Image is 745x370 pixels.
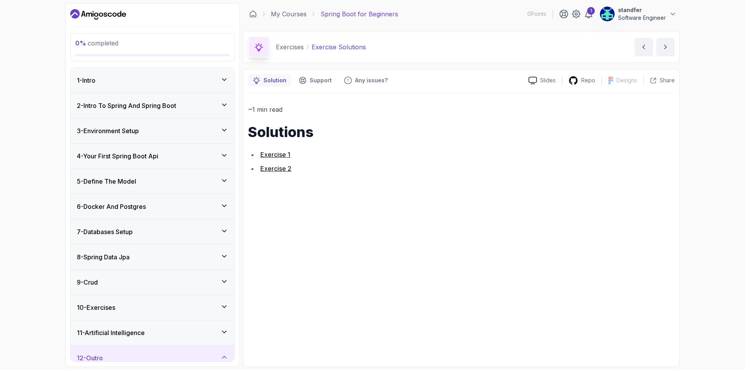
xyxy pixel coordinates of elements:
[249,10,257,18] a: Dashboard
[643,76,675,84] button: Share
[248,104,675,115] p: ~1 min read
[581,76,595,84] p: Repo
[248,124,675,140] h1: Solutions
[71,144,234,168] button: 4-Your First Spring Boot Api
[355,76,388,84] p: Any issues?
[312,42,366,52] p: Exercise Solutions
[71,194,234,219] button: 6-Docker And Postgres
[77,202,146,211] h3: 6 - Docker And Postgres
[656,38,675,56] button: next content
[77,76,95,85] h3: 1 - Intro
[71,68,234,93] button: 1-Intro
[271,9,307,19] a: My Courses
[77,227,133,236] h3: 7 - Databases Setup
[310,76,332,84] p: Support
[276,42,304,52] p: Exercises
[618,6,666,14] p: standfer
[71,270,234,295] button: 9-Crud
[71,118,234,143] button: 3-Environment Setup
[71,219,234,244] button: 7-Databases Setup
[617,76,637,84] p: Designs
[75,39,86,47] span: 0 %
[540,76,556,84] p: Slides
[260,165,291,172] a: Exercise 2
[77,252,130,262] h3: 8 - Spring Data Jpa
[71,320,234,345] button: 11-Artificial Intelligence
[340,74,392,87] button: Feedback button
[75,39,118,47] span: completed
[260,151,290,158] a: Exercise 1
[248,74,291,87] button: notes button
[77,151,158,161] h3: 4 - Your First Spring Boot Api
[77,303,115,312] h3: 10 - Exercises
[527,10,546,18] p: 0 Points
[600,7,615,21] img: user profile image
[71,245,234,269] button: 8-Spring Data Jpa
[71,169,234,194] button: 5-Define The Model
[584,9,593,19] a: 1
[71,295,234,320] button: 10-Exercises
[599,6,677,22] button: user profile imagestandferSoftware Engineer
[522,76,562,85] a: Slides
[77,328,145,337] h3: 11 - Artificial Intelligence
[660,76,675,84] p: Share
[77,353,103,363] h3: 12 - Outro
[77,101,176,110] h3: 2 - Intro To Spring And Spring Boot
[70,8,126,21] a: Dashboard
[263,76,286,84] p: Solution
[634,38,653,56] button: previous content
[294,74,336,87] button: Support button
[77,126,139,135] h3: 3 - Environment Setup
[77,177,136,186] h3: 5 - Define The Model
[77,278,98,287] h3: 9 - Crud
[587,7,595,15] div: 1
[321,9,398,19] p: Spring Boot for Beginners
[562,76,601,85] a: Repo
[618,14,666,22] p: Software Engineer
[71,93,234,118] button: 2-Intro To Spring And Spring Boot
